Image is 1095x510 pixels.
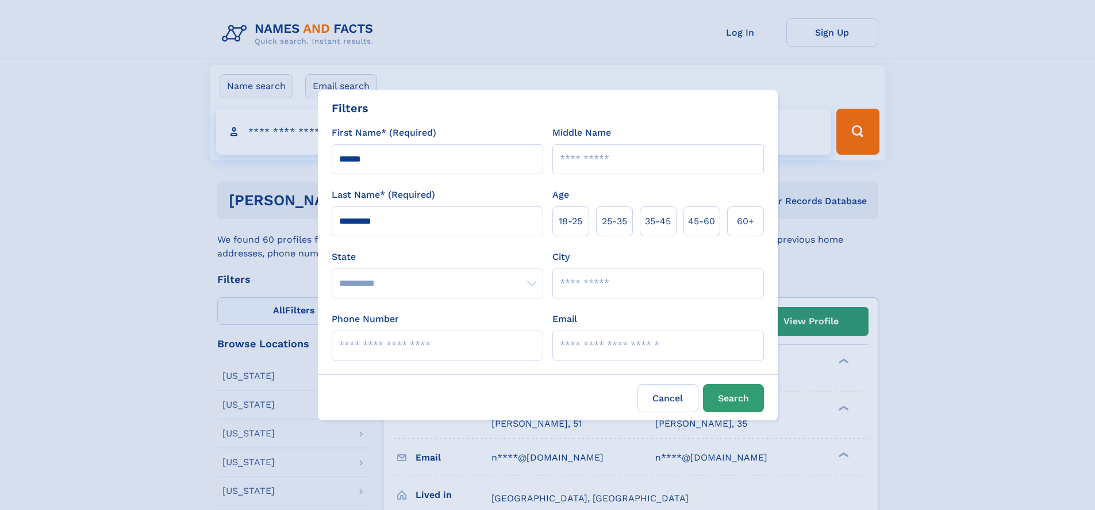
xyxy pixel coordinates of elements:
[737,214,754,228] span: 60+
[645,214,671,228] span: 35‑45
[559,214,582,228] span: 18‑25
[552,312,577,326] label: Email
[637,384,698,412] label: Cancel
[703,384,764,412] button: Search
[602,214,627,228] span: 25‑35
[332,126,436,140] label: First Name* (Required)
[552,250,570,264] label: City
[332,312,399,326] label: Phone Number
[332,250,543,264] label: State
[688,214,715,228] span: 45‑60
[552,126,611,140] label: Middle Name
[552,188,569,202] label: Age
[332,99,368,117] div: Filters
[332,188,435,202] label: Last Name* (Required)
